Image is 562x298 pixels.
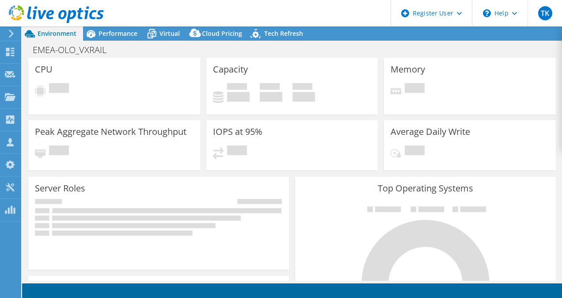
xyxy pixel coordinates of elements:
[260,83,280,92] span: Free
[227,145,247,157] span: Pending
[213,65,248,74] h3: Capacity
[227,92,250,102] h4: 0 GiB
[260,92,282,102] h4: 0 GiB
[391,127,470,137] h3: Average Daily Write
[38,29,76,38] span: Environment
[292,83,312,92] span: Total
[35,183,85,193] h3: Server Roles
[405,145,425,157] span: Pending
[227,83,247,92] span: Used
[538,6,552,20] span: TK
[264,29,303,38] span: Tech Refresh
[202,29,242,38] span: Cloud Pricing
[213,127,262,137] h3: IOPS at 95%
[405,83,425,95] span: Pending
[35,127,186,137] h3: Peak Aggregate Network Throughput
[29,45,120,55] h1: EMEA-OLO_VXRAIL
[483,9,491,17] svg: \n
[35,65,53,74] h3: CPU
[159,29,180,38] span: Virtual
[302,183,549,193] h3: Top Operating Systems
[391,65,425,74] h3: Memory
[49,145,69,157] span: Pending
[292,92,315,102] h4: 0 GiB
[49,83,69,95] span: Pending
[99,29,137,38] span: Performance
